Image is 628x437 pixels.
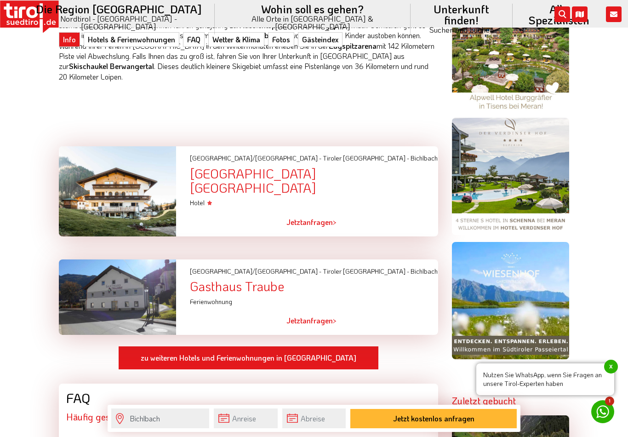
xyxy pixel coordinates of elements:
[422,26,502,34] small: Suchen und buchen
[452,242,569,359] img: wiesenhof-sommer.jpg
[69,61,154,71] strong: Skischaukel Berwangertal
[604,360,618,374] span: x
[190,167,438,195] div: [GEOGRAPHIC_DATA] [GEOGRAPHIC_DATA]
[350,409,517,428] button: Jetzt kostenlos anfragen
[323,154,409,162] span: Tiroler [GEOGRAPHIC_DATA] -
[214,408,278,428] input: Anreise
[66,412,431,422] h2: Häufig gestellte Fragen zu
[190,279,438,293] div: Gasthaus Traube
[282,408,346,428] input: Abreise
[190,198,212,207] span: Hotel
[286,310,337,332] a: Jetztanfragen>
[66,391,431,405] div: FAQ
[286,212,337,233] a: Jetztanfragen>
[572,6,588,22] i: Karte öffnen
[452,118,569,235] img: verdinserhof.png
[190,297,234,306] span: Ferienwohnung
[190,267,321,276] span: [GEOGRAPHIC_DATA]/[GEOGRAPHIC_DATA] -
[190,154,321,162] span: [GEOGRAPHIC_DATA]/[GEOGRAPHIC_DATA] -
[591,400,614,423] a: 1 Nutzen Sie WhatsApp, wenn Sie Fragen an unsere Tirol-Experten habenx
[286,316,303,325] span: Jetzt
[286,217,303,227] span: Jetzt
[411,154,438,162] span: Bichlbach
[323,267,409,276] span: Tiroler [GEOGRAPHIC_DATA] -
[605,397,614,406] span: 1
[118,346,379,370] a: zu weiteren Hotels und Ferienwohnungen in [GEOGRAPHIC_DATA]
[411,267,438,276] span: Bichlbach
[333,316,337,325] span: >
[111,408,209,428] input: Wo soll's hingehen?
[226,15,400,30] small: Alle Orte in [GEOGRAPHIC_DATA] & [GEOGRAPHIC_DATA]
[329,41,377,51] strong: Zugspitzarena
[333,217,337,227] span: >
[452,395,516,407] strong: Zuletzt gebucht
[606,6,622,22] i: Kontakt
[476,363,614,395] span: Nutzen Sie WhatsApp, wenn Sie Fragen an unsere Tirol-Experten haben
[34,15,204,30] small: Nordtirol - [GEOGRAPHIC_DATA] - [GEOGRAPHIC_DATA]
